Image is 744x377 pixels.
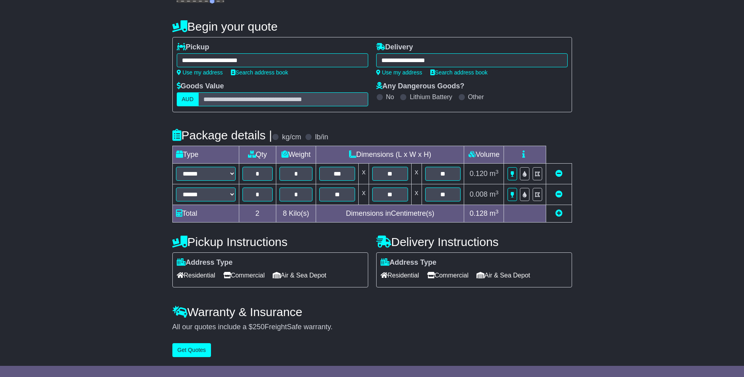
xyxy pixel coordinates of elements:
h4: Delivery Instructions [376,235,572,248]
sup: 3 [496,189,499,195]
a: Remove this item [555,170,562,178]
sup: 3 [496,169,499,175]
label: Address Type [177,258,233,267]
td: Dimensions (L x W x H) [316,146,464,164]
td: x [411,184,422,205]
span: Air & Sea Depot [476,269,530,281]
a: Add new item [555,209,562,217]
td: x [359,164,369,184]
span: 0.120 [470,170,488,178]
label: Delivery [376,43,413,52]
label: Address Type [381,258,437,267]
label: Pickup [177,43,209,52]
span: Residential [177,269,215,281]
a: Remove this item [555,190,562,198]
td: Kilo(s) [276,205,316,223]
span: Commercial [427,269,469,281]
span: m [490,190,499,198]
h4: Begin your quote [172,20,572,33]
td: Type [172,146,239,164]
td: x [411,164,422,184]
span: Residential [381,269,419,281]
span: 0.008 [470,190,488,198]
h4: Package details | [172,129,272,142]
span: 8 [283,209,287,217]
a: Use my address [177,69,223,76]
h4: Pickup Instructions [172,235,368,248]
td: Weight [276,146,316,164]
span: m [490,170,499,178]
label: Lithium Battery [410,93,452,101]
label: No [386,93,394,101]
td: 2 [239,205,276,223]
span: 250 [253,323,265,331]
button: Get Quotes [172,343,211,357]
a: Search address book [231,69,288,76]
a: Search address book [430,69,488,76]
td: x [359,184,369,205]
span: 0.128 [470,209,488,217]
span: Commercial [223,269,265,281]
label: Other [468,93,484,101]
td: Dimensions in Centimetre(s) [316,205,464,223]
span: Air & Sea Depot [273,269,326,281]
a: Use my address [376,69,422,76]
label: lb/in [315,133,328,142]
label: Any Dangerous Goods? [376,82,465,91]
label: AUD [177,92,199,106]
label: kg/cm [282,133,301,142]
label: Goods Value [177,82,224,91]
span: m [490,209,499,217]
div: All our quotes include a $ FreightSafe warranty. [172,323,572,332]
h4: Warranty & Insurance [172,305,572,318]
td: Qty [239,146,276,164]
td: Volume [464,146,504,164]
sup: 3 [496,209,499,215]
td: Total [172,205,239,223]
